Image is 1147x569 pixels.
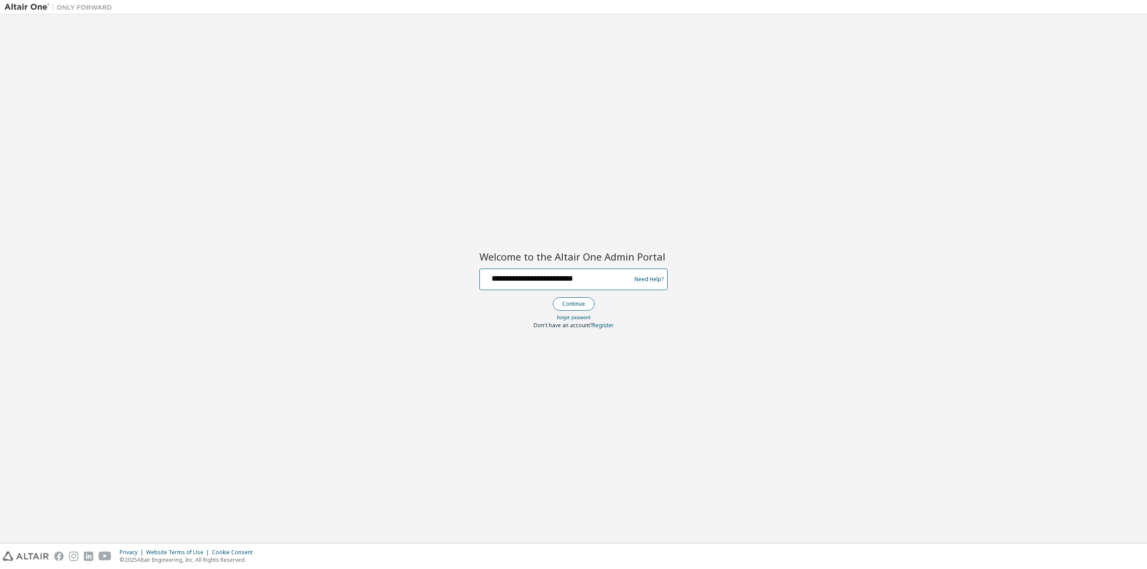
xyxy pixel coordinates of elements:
[634,279,664,279] a: Need Help?
[3,552,49,561] img: altair_logo.svg
[534,321,592,329] span: Don't have an account?
[120,556,258,564] p: © 2025 Altair Engineering, Inc. All Rights Reserved.
[553,297,595,311] button: Continue
[146,549,212,556] div: Website Terms of Use
[557,314,591,321] a: Forgot password
[212,549,258,556] div: Cookie Consent
[479,250,668,263] h2: Welcome to the Altair One Admin Portal
[84,552,93,561] img: linkedin.svg
[99,552,112,561] img: youtube.svg
[120,549,146,556] div: Privacy
[592,321,614,329] a: Register
[69,552,78,561] img: instagram.svg
[54,552,64,561] img: facebook.svg
[4,3,116,12] img: Altair One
